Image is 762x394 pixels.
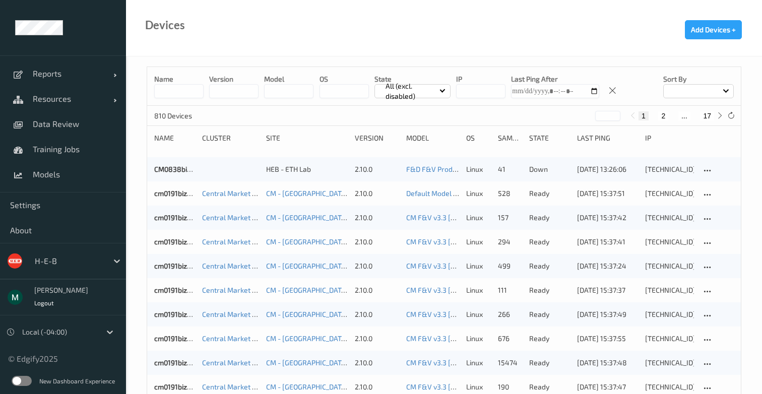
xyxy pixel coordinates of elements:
div: 2.10.0 [355,382,400,392]
div: 266 [498,309,522,319]
p: ready [529,358,570,368]
p: down [529,164,570,174]
a: cm0191bizedg16 [154,334,206,343]
div: Model [406,133,459,143]
p: model [264,74,313,84]
div: 111 [498,285,522,295]
p: ready [529,237,570,247]
p: State [374,74,451,84]
p: linux [466,285,490,295]
button: Add Devices + [685,20,742,39]
a: CM F&V v3.3 [DATE] 20:09 Auto Save [406,237,523,246]
p: linux [466,188,490,199]
a: CM - [GEOGRAPHIC_DATA] [266,382,348,391]
a: cm0191bizedg54 [154,286,208,294]
p: linux [466,382,490,392]
div: [TECHNICAL_ID] [645,358,694,368]
p: All (excl. disabled) [382,81,439,101]
div: 676 [498,334,522,344]
button: 1 [639,111,649,120]
div: 499 [498,261,522,271]
a: cm0191bizedg41 [154,358,207,367]
p: ready [529,382,570,392]
div: [TECHNICAL_ID] [645,237,694,247]
p: OS [320,74,369,84]
p: 810 Devices [154,111,230,121]
p: Name [154,74,204,84]
p: linux [466,309,490,319]
div: 2.10.0 [355,334,400,344]
p: IP [456,74,505,84]
p: version [209,74,259,84]
div: [DATE] 15:37:37 [577,285,638,295]
div: version [355,133,400,143]
div: [TECHNICAL_ID] [645,382,694,392]
div: [DATE] 15:37:41 [577,237,638,247]
a: F&D F&V Produce v2.7 [DATE] 17:48 Auto Save [406,165,553,173]
a: CM - [GEOGRAPHIC_DATA] [266,261,348,270]
p: linux [466,213,490,223]
div: OS [466,133,490,143]
button: ... [678,111,690,120]
a: CM F&V v3.3 [DATE] 20:09 Auto Save [406,382,523,391]
a: Central Market Trial [202,334,266,343]
div: 294 [498,237,522,247]
div: 157 [498,213,522,223]
div: 2.10.0 [355,237,400,247]
a: Central Market Trial [202,382,266,391]
a: CM - [GEOGRAPHIC_DATA] [266,286,348,294]
p: ready [529,334,570,344]
a: CM F&V v3.3 [DATE] 20:09 Auto Save [406,286,523,294]
a: CM F&V v3.3 [DATE] 20:09 Auto Save [406,334,523,343]
p: linux [466,164,490,174]
a: cm0191bizedg47 [154,213,207,222]
a: CM - [GEOGRAPHIC_DATA] [266,310,348,318]
a: CM - [GEOGRAPHIC_DATA] [266,358,348,367]
div: [TECHNICAL_ID] [645,334,694,344]
a: Central Market Trial [202,213,266,222]
div: [TECHNICAL_ID] [645,309,694,319]
p: ready [529,285,570,295]
a: Central Market Trial [202,286,266,294]
div: Samples [498,133,522,143]
a: cm0191bizedg55 [154,382,207,391]
div: Last Ping [577,133,638,143]
div: [TECHNICAL_ID] [645,164,694,174]
a: Central Market Trial [202,237,266,246]
div: [DATE] 15:37:51 [577,188,638,199]
div: 2.10.0 [355,358,400,368]
p: ready [529,261,570,271]
div: [DATE] 15:37:49 [577,309,638,319]
div: 15474 [498,358,522,368]
div: 41 [498,164,522,174]
a: CM - [GEOGRAPHIC_DATA] [266,237,348,246]
a: CM - [GEOGRAPHIC_DATA] [266,213,348,222]
a: CM0838bizEdg27 [154,165,210,173]
a: cm0191bizedg11 [154,261,205,270]
div: Name [154,133,195,143]
a: Central Market Trial [202,310,266,318]
div: [TECHNICAL_ID] [645,188,694,199]
a: Default Model 1.10 [406,189,464,198]
a: CM F&V v3.3 [DATE] 20:09 Auto Save [406,213,523,222]
div: [DATE] 15:37:47 [577,382,638,392]
a: Central Market Trial [202,261,266,270]
div: Site [266,133,348,143]
div: [DATE] 15:37:55 [577,334,638,344]
a: cm0191bizedg12 [154,189,206,198]
div: [DATE] 13:26:06 [577,164,638,174]
div: [DATE] 15:37:48 [577,358,638,368]
p: Last Ping After [511,74,599,84]
div: HEB - ETH Lab [266,164,348,174]
div: 2.10.0 [355,261,400,271]
div: [TECHNICAL_ID] [645,285,694,295]
div: [TECHNICAL_ID] [645,213,694,223]
div: 2.10.0 [355,309,400,319]
a: cm0191bizedg13 [154,237,206,246]
p: ready [529,188,570,199]
div: 190 [498,382,522,392]
button: 2 [658,111,668,120]
div: [DATE] 15:37:24 [577,261,638,271]
div: Cluster [202,133,259,143]
p: linux [466,237,490,247]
